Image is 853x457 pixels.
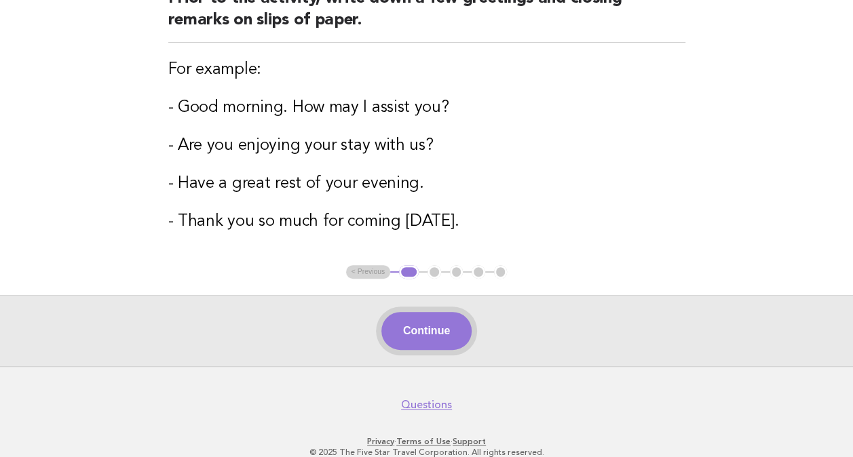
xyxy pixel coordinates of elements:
[168,97,685,119] h3: - Good morning. How may I assist you?
[19,436,834,447] p: · ·
[168,173,685,195] h3: - Have a great rest of your evening.
[367,437,394,446] a: Privacy
[396,437,451,446] a: Terms of Use
[399,265,419,279] button: 1
[168,211,685,233] h3: - Thank you so much for coming [DATE].
[401,398,452,412] a: Questions
[168,59,685,81] h3: For example:
[453,437,486,446] a: Support
[381,312,472,350] button: Continue
[168,135,685,157] h3: - Are you enjoying your stay with us?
